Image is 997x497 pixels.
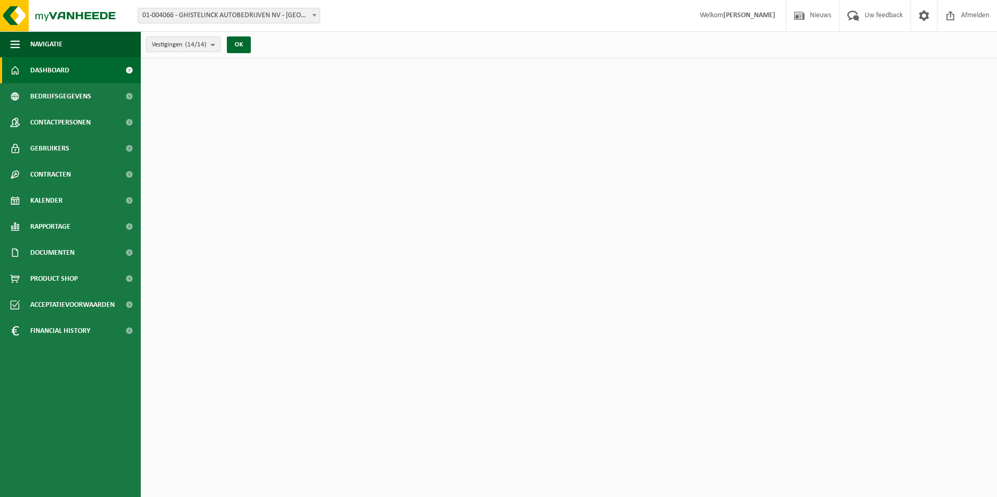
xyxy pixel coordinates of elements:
span: 01-004066 - GHISTELINCK AUTOBEDRIJVEN NV - WAREGEM [138,8,320,23]
span: Dashboard [30,57,69,83]
span: Documenten [30,240,75,266]
span: Navigatie [30,31,63,57]
span: Acceptatievoorwaarden [30,292,115,318]
span: Kalender [30,188,63,214]
span: Product Shop [30,266,78,292]
span: Financial History [30,318,90,344]
span: Rapportage [30,214,70,240]
count: (14/14) [185,41,206,48]
span: Contactpersonen [30,109,91,135]
span: Contracten [30,161,71,188]
span: Gebruikers [30,135,69,161]
span: Vestigingen [152,37,206,53]
button: OK [227,36,251,53]
button: Vestigingen(14/14) [146,36,221,52]
strong: [PERSON_NAME] [723,11,775,19]
span: Bedrijfsgegevens [30,83,91,109]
